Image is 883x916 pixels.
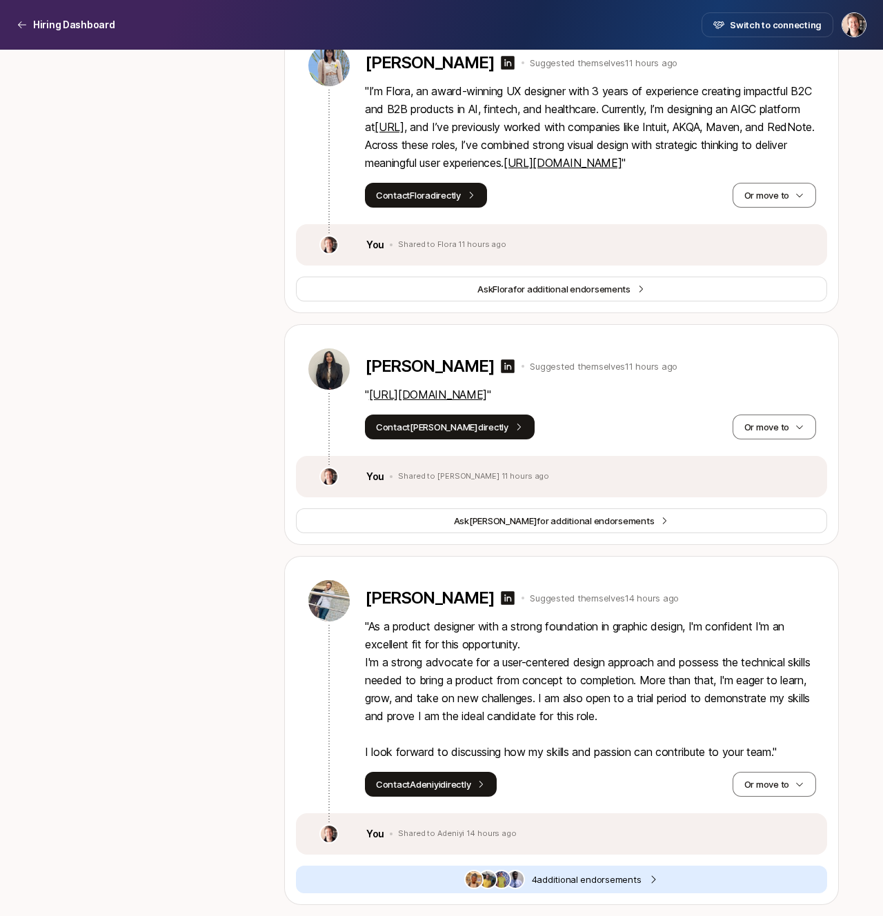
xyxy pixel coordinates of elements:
a: [URL] [375,120,404,134]
p: Shared to Flora 11 hours ago [398,240,506,250]
img: a89a5abc_4c58_434b_9cd6_a3ccb815889e.jpg [507,871,524,888]
p: Suggested themselves 11 hours ago [530,359,677,373]
span: [PERSON_NAME] [469,515,537,526]
span: Switch to connecting [730,18,822,32]
button: AskFlorafor additional endorsements [296,277,827,301]
p: [PERSON_NAME] [365,357,494,376]
p: Shared to [PERSON_NAME] 11 hours ago [398,472,549,481]
button: ContactFloradirectly [365,183,487,208]
p: You [366,826,384,842]
p: [PERSON_NAME] [365,53,494,72]
img: 357ff393_a408_4648_83a9_647590d3769f.jpg [466,871,482,888]
p: You [366,468,384,485]
img: 832f198f_d15a_4886_b86e_0ba29d8685d4.jpg [308,580,350,621]
p: " I’m Flora, an award-winning UX designer with 3 years of experience creating impactful B2C and B... [365,82,816,172]
p: You [366,237,384,253]
img: Jasper Story [842,13,866,37]
a: [URL][DOMAIN_NAME] [369,388,487,401]
span: Ask for additional endorsements [477,282,631,296]
button: Ask[PERSON_NAME]for additional endorsements [296,508,827,533]
img: 8cb3e434_9646_4a7a_9a3b_672daafcbcea.jpg [321,468,337,485]
img: 8cb3e434_9646_4a7a_9a3b_672daafcbcea.jpg [321,237,337,253]
button: Jasper Story [842,12,866,37]
p: Shared to Adeniyi 14 hours ago [398,829,517,839]
img: ACg8ocL56eVNhfwUgwHaqX-fhGe2JW3e-XSUoKsYe8dXtojUibZOVsa9=s160-c [493,871,510,888]
span: 4 additional endorsement s [532,873,642,886]
img: bfeaef07_06cb_4347_91ba_6518c2a5261a.jpg [308,348,350,390]
p: Suggested themselves 11 hours ago [530,56,677,70]
img: 8cb3e434_9646_4a7a_9a3b_672daafcbcea.jpg [321,826,337,842]
p: [PERSON_NAME] [365,588,494,608]
p: Suggested themselves 14 hours ago [530,591,679,605]
button: Contact[PERSON_NAME]directly [365,415,535,439]
button: Or move to [733,183,816,208]
button: Or move to [733,415,816,439]
button: ContactAdeniyidirectly [365,772,497,797]
a: [URL][DOMAIN_NAME] [504,156,622,170]
img: 94ee19ba_2ef5_4c67_8e35_d4f8961d8132.jpg [308,45,350,86]
span: Flora [493,283,513,295]
span: Ask for additional endorsements [454,514,655,528]
p: " As a product designer with a strong foundation in graphic design, I'm confident I'm an excellen... [365,617,816,761]
p: Hiring Dashboard [33,17,115,33]
img: 9c8bafed_b49e_4c26_9132_a75ccf3ffb57.jpg [479,871,496,888]
p: " " [365,386,816,404]
button: Switch to connecting [702,12,833,37]
button: Or move to [733,772,816,797]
